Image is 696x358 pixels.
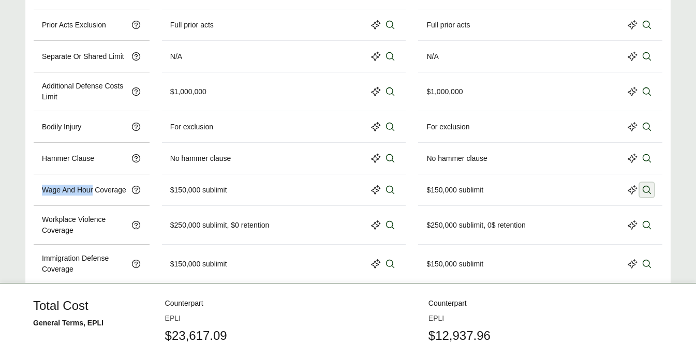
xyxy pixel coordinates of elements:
div: $1,000,000 [426,294,463,305]
div: $250,000 sublimit, 0$ retention [426,220,525,231]
p: Immigration Defense Coverage [42,253,127,275]
p: Wage And Hour Coverage [42,185,126,196]
div: $150,000 sublimit [426,259,483,270]
div: $150,000 sublimit [426,185,483,196]
div: No hammer clause [426,153,487,164]
div: $150,000 sublimit [170,185,227,196]
div: Full prior acts [426,20,470,31]
div: Yes [426,329,438,340]
p: Separate Or Shared Limit [42,51,124,62]
p: Prior Acts Exclusion [42,20,106,31]
p: Are Independent Contractors Employees [42,323,141,345]
p: Third Party Epl Coverage [42,294,123,305]
div: $150,000 sublimit [170,259,227,270]
div: For exclusion [426,122,469,132]
div: For exclusion [170,122,213,132]
div: $1,000,000 [426,86,463,97]
div: Full prior acts [170,20,214,31]
p: Additional Defense Costs Limit [42,81,127,102]
p: Workplace Violence Coverage [42,214,127,236]
div: N/A [426,51,438,62]
div: $250,000 sublimit, $0 retention [170,220,269,231]
p: Hammer Clause [42,153,94,164]
div: $2,000,000 [170,294,206,305]
div: No hammer clause [170,153,231,164]
div: $1,000,000 [170,86,206,97]
div: Yes [170,329,182,340]
p: Bodily Injury [42,122,81,132]
div: N/A [170,51,182,62]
